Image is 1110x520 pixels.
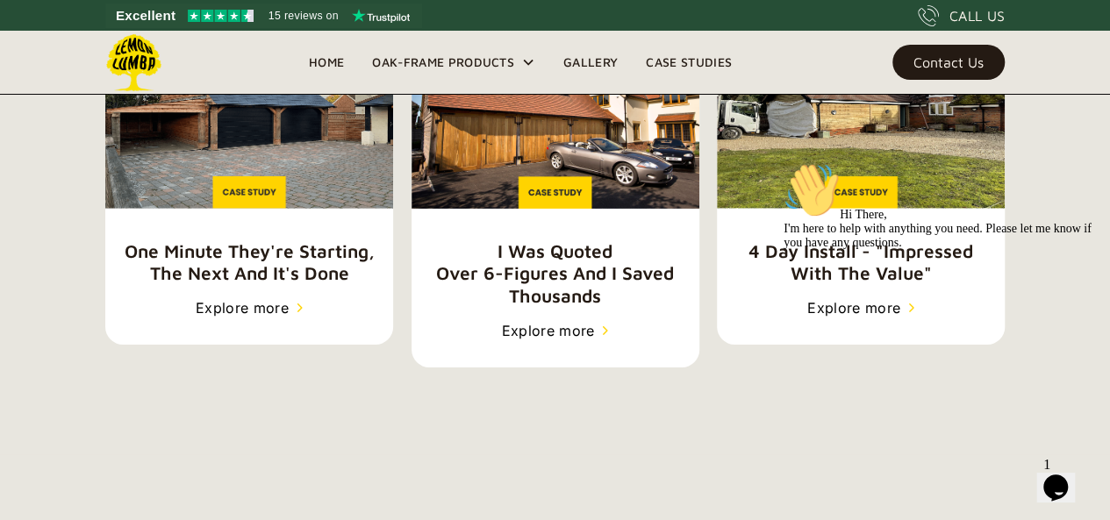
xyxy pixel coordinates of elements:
[372,52,514,73] div: Oak-Frame Products
[352,9,410,23] img: Trustpilot logo
[412,214,699,367] a: I was quotedover 6-figures and I saved thousandsExplore more
[949,5,1005,26] div: CALL US
[412,240,699,308] h5: I was quoted over 6-figures and I saved thousands
[105,4,422,28] a: See Lemon Lumba reviews on Trustpilot
[740,240,982,285] h5: 4 Day Install - "Impressed with the value"
[1036,450,1092,502] iframe: chat widget
[188,10,254,22] img: Trustpilot 4.5 stars
[7,53,315,94] span: Hi There, I'm here to help with anything you need. Please let me know if you have any questions.
[105,214,393,345] a: one minute they're starting, the next and it's doneExplore more
[892,45,1005,80] a: Contact Us
[502,320,595,341] div: Explore more
[116,5,175,26] span: Excellent
[358,31,549,94] div: Oak-Frame Products
[549,49,632,75] a: Gallery
[913,56,984,68] div: Contact Us
[295,49,358,75] a: Home
[7,7,63,63] img: :wave:
[196,297,289,318] div: Explore more
[717,214,1005,345] a: 4 Day Install - "Impressedwith the value"Explore more
[777,155,1092,441] iframe: chat widget
[7,7,323,95] div: 👋Hi There,I'm here to help with anything you need. Please let me know if you have any questions.
[632,49,746,75] a: Case Studies
[105,240,393,285] h5: one minute they're starting, the next and it's done
[918,5,1005,26] a: CALL US
[269,5,339,26] span: 15 reviews on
